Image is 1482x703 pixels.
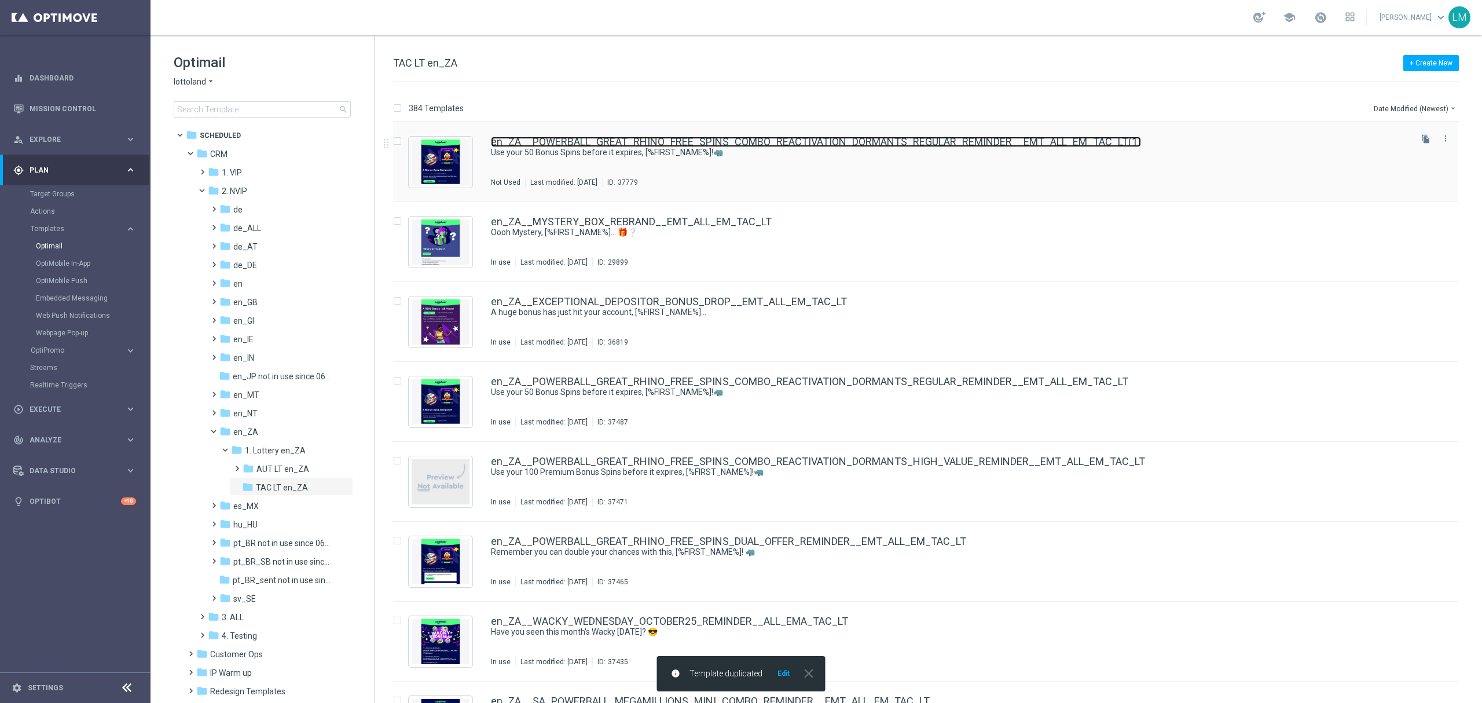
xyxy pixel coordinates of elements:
i: keyboard_arrow_right [125,164,136,175]
i: folder [208,185,219,196]
div: Optibot [13,486,136,517]
button: + Create New [1403,55,1459,71]
div: 37487 [608,418,628,427]
a: en_ZA__MYSTERY_BOX_REBRAND__EMT_ALL_EM_TAC_LT [491,217,772,227]
div: ID: [592,418,628,427]
span: hu_HU [233,519,258,530]
i: keyboard_arrow_right [125,404,136,415]
i: folder [219,277,231,289]
i: folder [208,629,219,641]
button: equalizer Dashboard [13,74,137,83]
span: 1. Lottery en_ZA [245,445,306,456]
div: LM [1448,6,1470,28]
i: more_vert [1441,134,1450,143]
i: folder [208,166,219,178]
a: en_ZA__POWERBALL_GREAT_RHINO_FREE_SPINS_COMBO_REACTIVATION_DORMANTS_HIGH_VALUE_REMINDER__EMT_ALL_... [491,456,1145,467]
span: pt_BR_sent not in use since 06/2025 [233,575,333,585]
div: In use [491,338,511,347]
div: Execute [13,404,125,415]
div: In use [491,577,511,587]
a: en_ZA__EXCEPTIONAL_DEPOSITOR_BONUS_DROP__EMT_ALL_EM_TAC_LT [491,296,847,307]
span: en_NT [233,408,258,419]
div: Explore [13,134,125,145]
a: Realtime Triggers [30,380,120,390]
div: Analyze [13,435,125,445]
div: In use [491,497,511,507]
i: folder [219,370,230,382]
i: folder [219,314,231,326]
i: keyboard_arrow_right [125,434,136,445]
span: de_DE [233,260,257,270]
div: 37465 [608,577,628,587]
i: info [671,669,680,678]
div: 37435 [608,657,628,667]
span: TAC LT en_ZA [393,57,457,69]
i: person_search [13,134,24,145]
div: Press SPACE to select this row. [381,442,1480,522]
a: en_ZA__POWERBALL_GREAT_RHINO_FREE_SPINS_COMBO_REACTIVATION_DORMANTS_REGULAR_REMINDER__EMT_ALL_EM_... [491,137,1141,147]
i: file_copy [1421,134,1430,144]
div: Data Studio keyboard_arrow_right [13,466,137,475]
i: folder [219,296,231,307]
a: OptiMobile In-App [36,259,120,268]
i: folder [196,667,208,678]
span: Template duplicated [689,669,762,679]
span: Data Studio [30,467,125,474]
div: +10 [121,497,136,505]
div: Press SPACE to select this row. [381,202,1480,282]
div: Mission Control [13,93,136,124]
i: keyboard_arrow_right [125,345,136,356]
a: Target Groups [30,189,120,199]
i: folder [219,537,231,548]
a: en_ZA__WACKY_WEDNESDAY_OCTOBER25_REMINDER__ALL_EMA_TAC_LT [491,616,848,627]
i: folder [196,148,208,159]
a: Webpage Pop-up [36,328,120,338]
a: Streams [30,363,120,372]
i: folder [219,203,231,215]
div: 37779 [618,178,638,187]
div: ID: [592,577,628,587]
span: 3. ALL [222,612,244,623]
button: OptiPromo keyboard_arrow_right [30,346,137,355]
div: A huge bonus has just hit your account, [%FIRST_NAME%]... [491,307,1409,318]
span: CRM [210,149,228,159]
div: OptiMobile Push [36,272,149,290]
span: es_MX [233,501,259,511]
span: Customer Ops [210,649,263,660]
div: lightbulb Optibot +10 [13,497,137,506]
button: more_vert [1440,131,1451,145]
span: de_ALL [233,223,261,233]
a: Use your 100 Premium Bonus Spins before it expires, [%FIRST_NAME%]!🦏 [491,467,1382,478]
span: keyboard_arrow_down [1435,11,1447,24]
span: Analyze [30,437,125,444]
i: folder [243,463,254,474]
div: Templates keyboard_arrow_right [30,224,137,233]
button: file_copy [1418,131,1433,147]
button: lottoland arrow_drop_down [174,76,215,87]
button: track_changes Analyze keyboard_arrow_right [13,435,137,445]
i: folder [219,351,231,363]
span: en_IN [233,353,254,363]
div: Last modified: [DATE] [526,178,602,187]
span: Plan [30,167,125,174]
div: Target Groups [30,185,149,203]
a: Embedded Messaging [36,294,120,303]
span: school [1283,11,1296,24]
div: Have you seen this month's Wacky Wednesday? 😎 [491,627,1409,638]
button: close [800,669,816,678]
a: Actions [30,207,120,216]
div: Web Push Notifications [36,307,149,324]
a: Remember you can double your chances with this, [%FIRST_NAME%]! 🦏 [491,547,1382,558]
button: Mission Control [13,104,137,113]
img: 37465.jpeg [412,539,469,584]
span: Redesign Templates [210,686,285,697]
div: Last modified: [DATE] [516,338,592,347]
span: OptiPromo [31,347,113,354]
div: Actions [30,203,149,220]
div: In use [491,418,511,427]
i: folder [219,333,231,345]
div: ID: [592,497,628,507]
